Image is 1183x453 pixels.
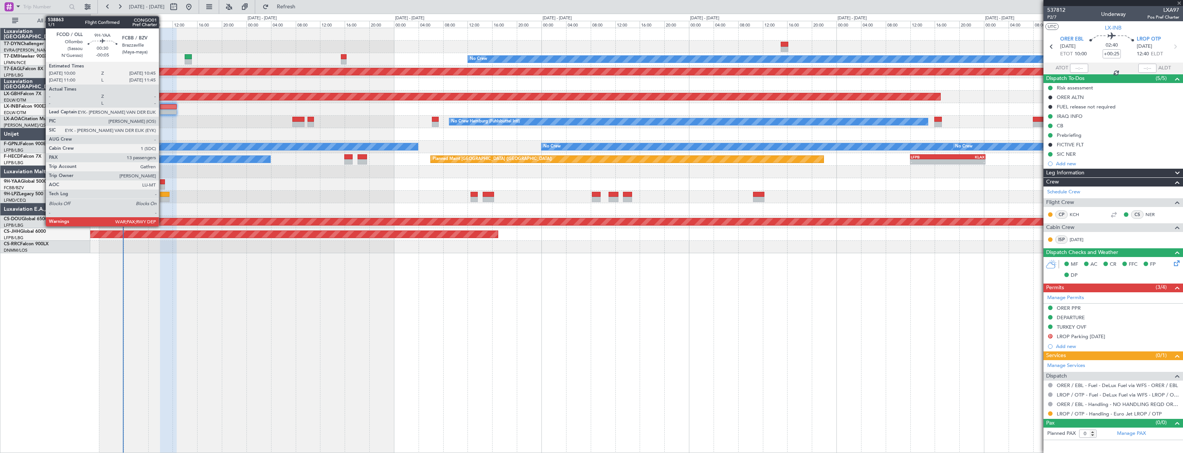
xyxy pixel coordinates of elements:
div: 00:00 [984,21,1009,28]
a: LX-GBHFalcon 7X [4,92,41,96]
button: All Aircraft [8,15,82,27]
div: 08:00 [296,21,320,28]
div: No Crew [955,141,973,152]
button: D [1048,334,1053,339]
div: SIC NER [1057,151,1076,157]
span: [DATE] [1137,43,1152,50]
span: T7-EAGL [4,67,22,71]
div: 08:00 [148,21,173,28]
div: CB [1057,122,1063,129]
a: ORER / EBL - Handling - NO HANDLING REQD ORER/EBL [1057,401,1179,408]
a: T7-EAGLFalcon 8X [4,67,43,71]
span: F-HECD [4,154,20,159]
a: EDLW/DTM [4,110,26,116]
span: T7-EMI [4,54,19,59]
span: 537812 [1047,6,1065,14]
a: Schedule Crew [1047,188,1080,196]
span: Crew [1046,178,1059,187]
div: 00:00 [246,21,271,28]
a: LX-AOACitation Mustang [4,117,58,121]
span: LX-GBH [4,92,20,96]
div: Add new [1056,160,1179,167]
a: Manage Permits [1047,294,1084,302]
div: ORER PPR [1057,305,1081,311]
div: [DATE] - [DATE] [100,15,129,22]
div: [DATE] - [DATE] [543,15,572,22]
a: [PERSON_NAME]/QSA [4,122,49,128]
a: LFPB/LBG [4,147,24,153]
div: 20:00 [222,21,246,28]
button: UTC [1045,23,1059,30]
div: LFPB [911,155,948,159]
span: LXA97 [1147,6,1179,14]
div: 00:00 [689,21,714,28]
span: 10:00 [1075,50,1087,58]
div: 12:00 [320,21,345,28]
span: Permits [1046,284,1064,292]
span: ORER EBL [1060,36,1084,43]
span: (0/0) [1156,419,1167,426]
a: ORER / EBL - Fuel - DeLux Fuel via WFS - ORER / EBL [1057,382,1178,389]
a: LX-INBFalcon 900EX EASy II [4,104,64,109]
div: 20:00 [812,21,836,28]
div: 04:00 [271,21,296,28]
div: 08:00 [738,21,763,28]
a: CS-RRCFalcon 900LX [4,242,49,246]
div: 00:00 [836,21,861,28]
a: EDLW/DTM [4,97,26,103]
div: - [948,160,985,164]
div: 00:00 [99,21,124,28]
span: (3/4) [1156,283,1167,291]
span: Pos Pref Charter [1147,14,1179,20]
span: P2/7 [1047,14,1065,20]
a: [DATE] [1070,236,1087,243]
div: 16:00 [197,21,222,28]
div: No Crew [470,53,487,65]
div: CS [1131,210,1144,219]
a: LROP / OTP - Handling - Euro Jet LROP / OTP [1057,411,1162,417]
div: FUEL release not required [1057,103,1116,110]
div: 04:00 [714,21,738,28]
div: Planned Maint [GEOGRAPHIC_DATA] ([GEOGRAPHIC_DATA]) [433,154,552,165]
span: LROP OTP [1137,36,1161,43]
span: DP [1071,272,1078,279]
div: No Crew Hamburg (Fuhlsbuttel Intl) [451,116,520,127]
div: LROP Parking [DATE] [1057,333,1105,340]
span: FFC [1129,261,1137,268]
span: Refresh [270,4,302,9]
span: LX-AOA [4,117,21,121]
a: 9H-LPZLegacy 500 [4,192,43,196]
div: - [911,160,948,164]
div: [DATE] - [DATE] [985,15,1014,22]
a: CS-DOUGlobal 6500 [4,217,47,221]
div: DEPARTURE [1057,314,1085,321]
div: 08:00 [886,21,910,28]
a: LROP / OTP - Fuel - DeLux Fuel via WFS - LROP / OTP [1057,392,1179,398]
div: FICTIVE FLT [1057,141,1084,148]
a: LFPB/LBG [4,160,24,166]
div: [DATE] - [DATE] [838,15,867,22]
span: LX-INB [1105,24,1122,32]
span: MF [1071,261,1078,268]
div: 08:00 [1033,21,1058,28]
div: ISP [1055,235,1068,244]
span: 9H-LPZ [4,192,19,196]
span: All Aircraft [20,18,80,24]
div: No Crew [543,141,561,152]
label: Planned PAX [1047,430,1076,437]
div: 08:00 [443,21,468,28]
div: 16:00 [640,21,664,28]
span: ALDT [1158,64,1171,72]
a: T7-EMIHawker 900XP [4,54,50,59]
div: 16:00 [787,21,812,28]
div: Risk assessment [1057,85,1093,91]
span: Pax [1046,419,1054,428]
a: EVRA/[PERSON_NAME] [4,47,51,53]
div: CP [1055,210,1068,219]
span: 9H-YAA [4,179,21,184]
span: LX-INB [4,104,19,109]
div: IRAQ INFO [1057,113,1083,119]
span: Leg Information [1046,169,1084,177]
span: CR [1110,261,1116,268]
div: 12:00 [615,21,640,28]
